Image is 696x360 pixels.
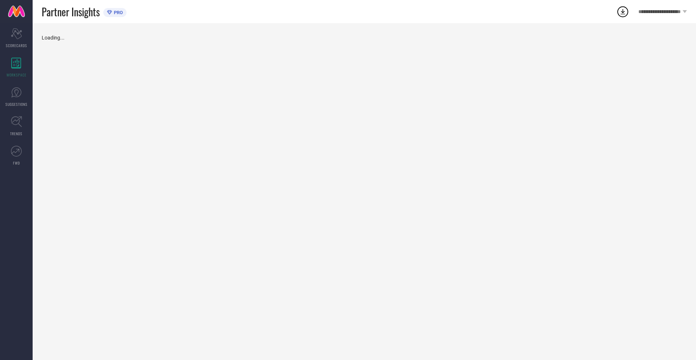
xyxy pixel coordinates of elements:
span: SCORECARDS [6,43,27,48]
span: Partner Insights [42,4,100,19]
span: Loading... [42,35,65,41]
span: WORKSPACE [7,72,26,78]
span: SUGGESTIONS [5,102,28,107]
span: TRENDS [10,131,22,136]
span: FWD [13,160,20,166]
span: PRO [112,10,123,15]
div: Open download list [616,5,629,18]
